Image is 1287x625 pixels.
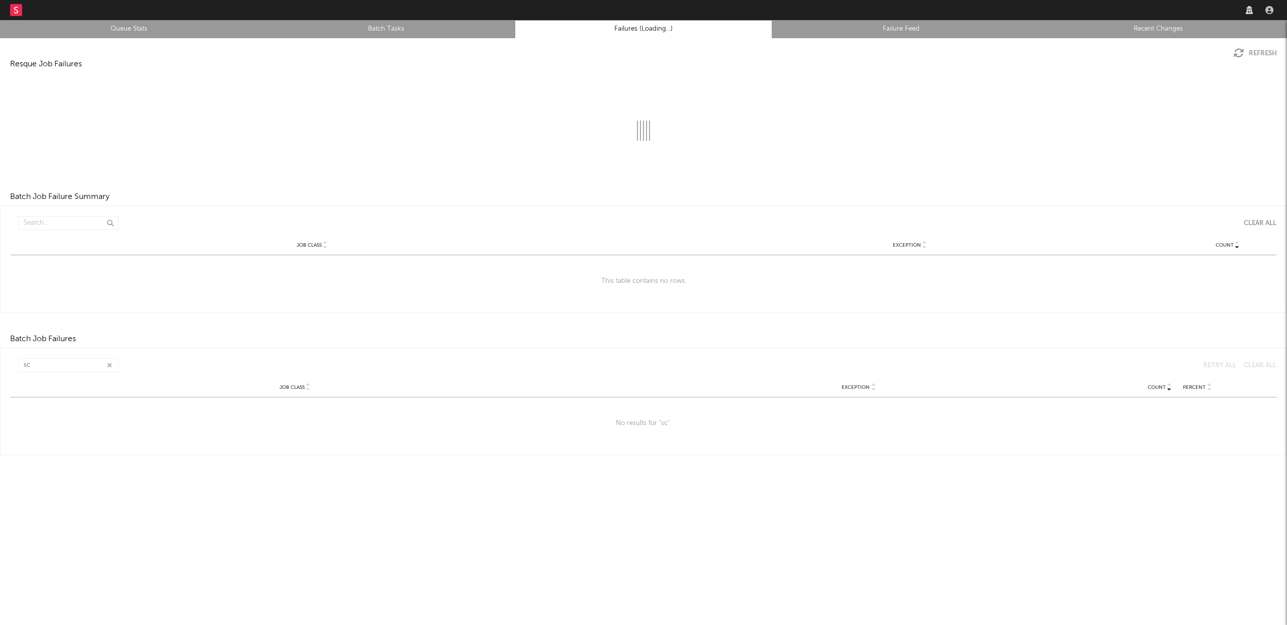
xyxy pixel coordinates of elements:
input: Search... [18,216,119,230]
span: Count [1216,242,1234,248]
button: Retry All [1196,362,1236,369]
div: Retry All [1203,362,1236,369]
button: Refresh [1234,48,1277,58]
span: Exception [893,242,921,248]
a: Batch Tasks [263,23,509,35]
a: Failures (Loading...) [520,23,767,35]
a: Recent Changes [1035,23,1281,35]
span: Percent [1183,384,1206,390]
input: Search... [18,358,119,372]
div: Batch Job Failures [10,333,76,345]
div: Clear All [1244,362,1276,369]
span: Job Class [297,242,322,248]
div: No results for " sc ". [11,397,1276,450]
button: Clear All [1236,362,1276,369]
div: Batch Job Failure Summary [10,191,110,203]
div: This table contains no rows. [11,255,1276,307]
span: Job Class [280,384,305,390]
a: Failure Feed [778,23,1024,35]
div: Clear All [1244,220,1276,227]
span: Exception [842,384,870,390]
button: Clear All [1236,220,1276,227]
a: Queue Stats [6,23,252,35]
div: Resque Job Failures [10,58,82,70]
span: Count [1148,384,1166,390]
